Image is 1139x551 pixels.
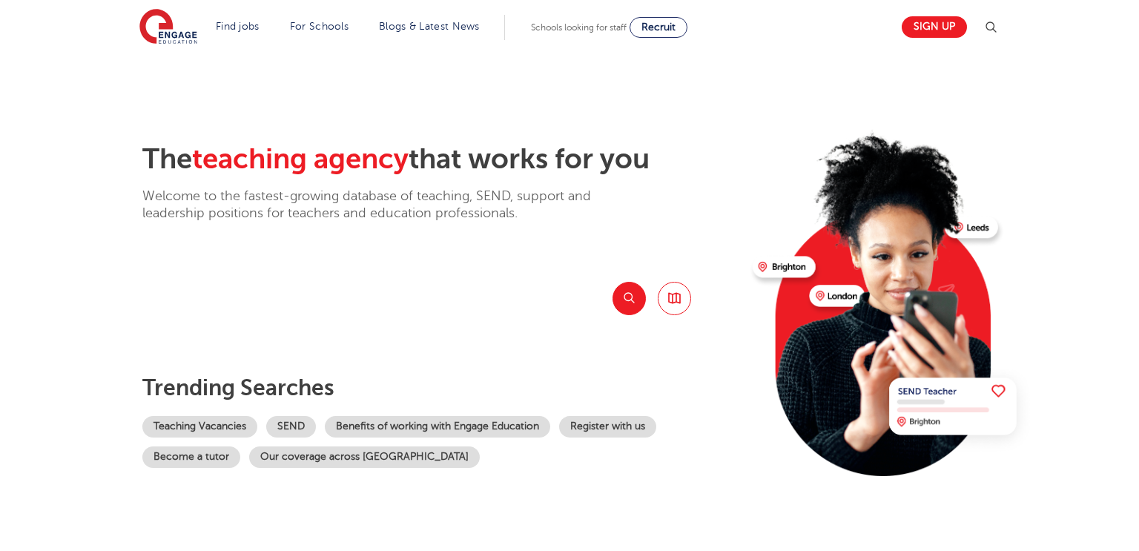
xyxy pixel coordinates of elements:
[266,416,316,438] a: SEND
[142,446,240,468] a: Become a tutor
[902,16,967,38] a: Sign up
[142,375,741,401] p: Trending searches
[142,142,741,176] h2: The that works for you
[139,9,197,46] img: Engage Education
[192,143,409,175] span: teaching agency
[142,188,632,222] p: Welcome to the fastest-growing database of teaching, SEND, support and leadership positions for t...
[290,21,349,32] a: For Schools
[641,22,676,33] span: Recruit
[325,416,550,438] a: Benefits of working with Engage Education
[531,22,627,33] span: Schools looking for staff
[630,17,687,38] a: Recruit
[216,21,260,32] a: Find jobs
[613,282,646,315] button: Search
[249,446,480,468] a: Our coverage across [GEOGRAPHIC_DATA]
[559,416,656,438] a: Register with us
[142,416,257,438] a: Teaching Vacancies
[379,21,480,32] a: Blogs & Latest News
